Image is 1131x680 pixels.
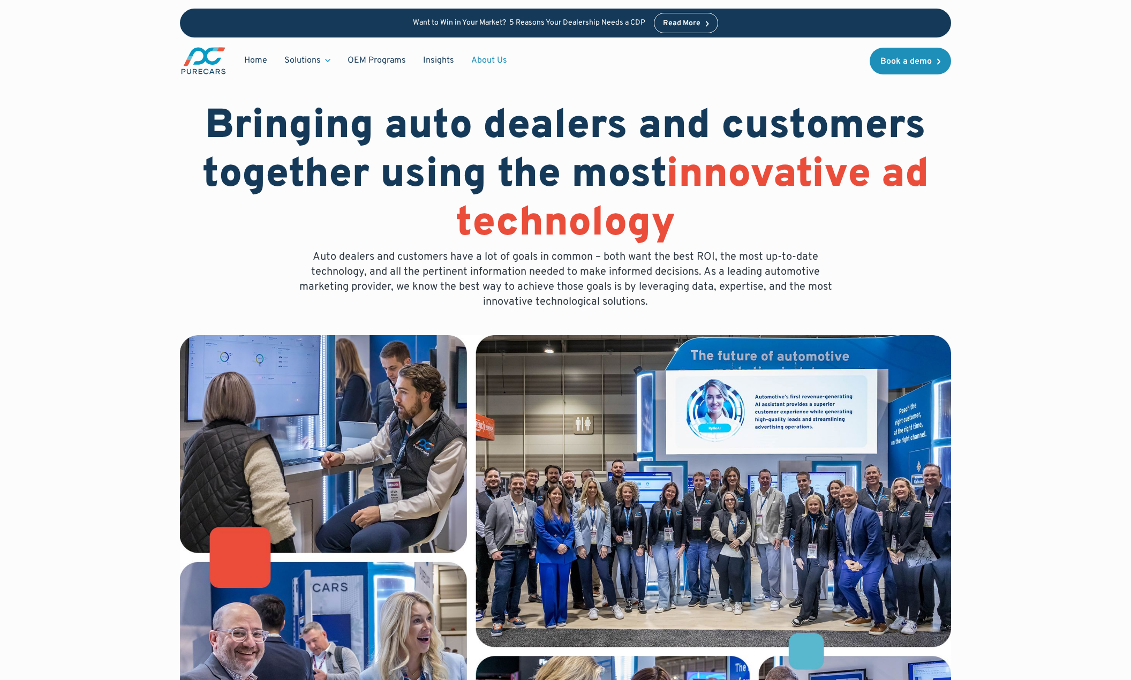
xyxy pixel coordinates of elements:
a: main [180,46,227,75]
a: Insights [414,50,463,71]
a: Home [236,50,276,71]
span: innovative ad technology [456,150,929,250]
img: purecars logo [180,46,227,75]
a: About Us [463,50,516,71]
p: Want to Win in Your Market? 5 Reasons Your Dealership Needs a CDP [413,19,645,28]
div: Solutions [276,50,339,71]
a: Read More [654,13,718,33]
div: Book a demo [880,57,932,66]
p: Auto dealers and customers have a lot of goals in common – both want the best ROI, the most up-to... [291,250,840,309]
div: Solutions [284,55,321,66]
div: Read More [663,20,700,27]
a: OEM Programs [339,50,414,71]
a: Book a demo [870,48,951,74]
h1: Bringing auto dealers and customers together using the most [180,103,951,250]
